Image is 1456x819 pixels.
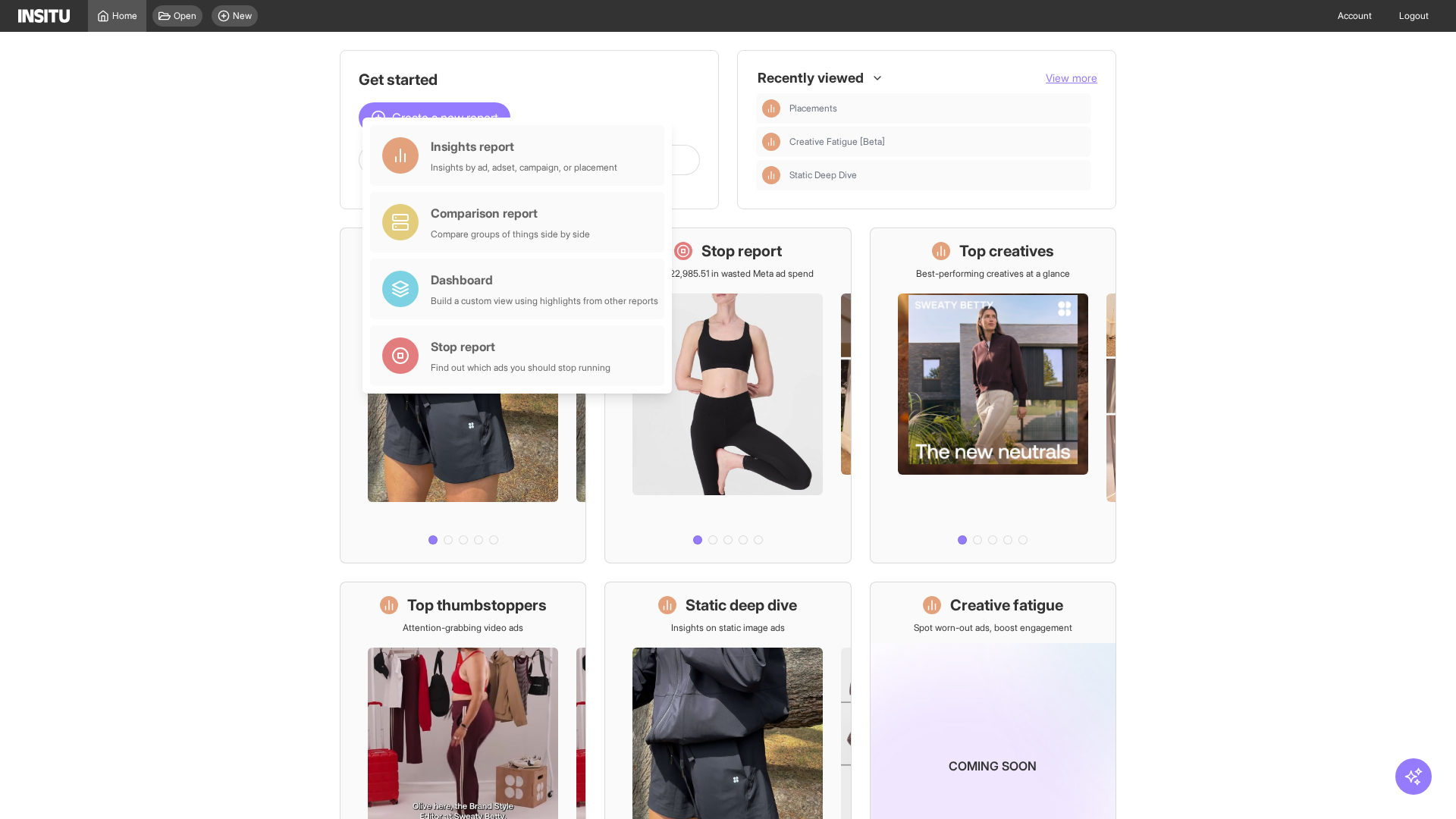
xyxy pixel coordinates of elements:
[701,240,782,262] h1: Stop report
[789,169,1085,181] span: Static Deep Dive
[431,228,590,240] div: Compare groups of things side by side
[403,622,523,634] p: Attention-grabbing video ads
[392,108,498,127] span: Create a new report
[431,362,610,374] div: Find out which ads you should stop running
[762,99,780,118] div: Insights
[174,10,196,22] span: Open
[671,622,785,634] p: Insights on static image ads
[762,166,780,184] div: Insights
[340,227,586,563] a: What's live nowSee all active ads instantly
[1046,71,1097,86] button: View more
[233,10,252,22] span: New
[1046,71,1097,84] span: View more
[407,595,547,616] h1: Top thumbstoppers
[359,69,700,90] h1: Get started
[789,102,837,115] span: Placements
[18,9,70,23] img: Logo
[686,595,797,616] h1: Static deep dive
[959,240,1054,262] h1: Top creatives
[431,137,617,155] div: Insights report
[112,10,137,22] span: Home
[431,337,610,356] div: Stop report
[916,268,1070,280] p: Best-performing creatives at a glance
[431,295,658,307] div: Build a custom view using highlights from other reports
[431,271,658,289] div: Dashboard
[762,133,780,151] div: Insights
[431,162,617,174] div: Insights by ad, adset, campaign, or placement
[789,102,1085,115] span: Placements
[431,204,590,222] div: Comparison report
[359,102,510,133] button: Create a new report
[642,268,814,280] p: Save £22,985.51 in wasted Meta ad spend
[789,136,1085,148] span: Creative Fatigue [Beta]
[789,136,885,148] span: Creative Fatigue [Beta]
[789,169,857,181] span: Static Deep Dive
[870,227,1116,563] a: Top creativesBest-performing creatives at a glance
[604,227,851,563] a: Stop reportSave £22,985.51 in wasted Meta ad spend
